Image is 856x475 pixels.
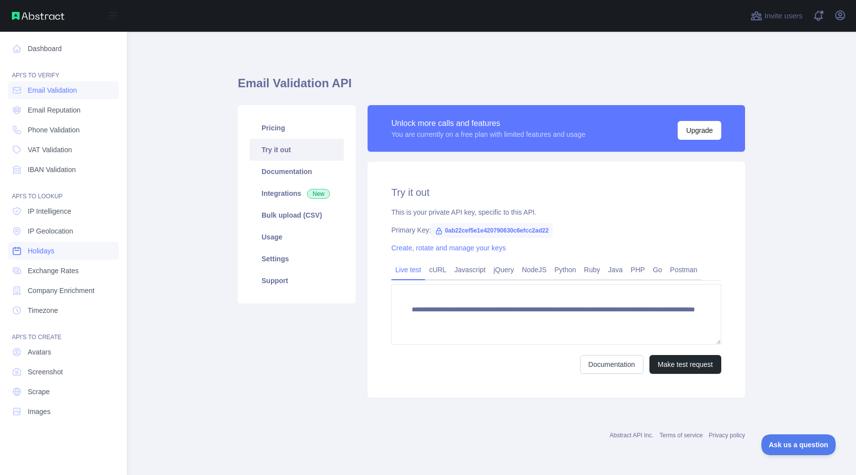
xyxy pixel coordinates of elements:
[8,180,119,200] div: API'S TO LOOKUP
[610,432,654,439] a: Abstract API Inc.
[8,40,119,58] a: Dashboard
[28,85,77,95] span: Email Validation
[764,10,802,22] span: Invite users
[749,8,804,24] button: Invite users
[391,118,586,129] div: Unlock more calls and features
[391,225,721,235] div: Primary Key:
[28,125,80,135] span: Phone Validation
[649,262,666,278] a: Go
[8,101,119,119] a: Email Reputation
[659,432,702,439] a: Terms of service
[8,202,119,220] a: IP Intelligence
[391,262,425,278] a: Live test
[28,387,50,397] span: Scrape
[425,262,450,278] a: cURL
[250,226,344,248] a: Usage
[28,246,54,256] span: Holidays
[518,262,550,278] a: NodeJS
[307,189,330,199] span: New
[250,248,344,270] a: Settings
[391,185,721,199] h2: Try it out
[28,286,95,296] span: Company Enrichment
[8,262,119,280] a: Exchange Rates
[250,139,344,161] a: Try it out
[391,244,506,252] a: Create, rotate and manage your keys
[431,223,553,238] span: 0ab22cef5e1e420790630c6efcc2ad22
[666,262,701,278] a: Postman
[649,355,721,374] button: Make test request
[12,12,64,20] img: Abstract API
[761,434,836,455] iframe: Toggle Customer Support
[28,407,51,416] span: Images
[8,81,119,99] a: Email Validation
[550,262,580,278] a: Python
[8,242,119,260] a: Holidays
[489,262,518,278] a: jQuery
[8,343,119,361] a: Avatars
[627,262,649,278] a: PHP
[28,266,79,276] span: Exchange Rates
[250,117,344,139] a: Pricing
[28,105,81,115] span: Email Reputation
[8,301,119,319] a: Timezone
[580,262,604,278] a: Ruby
[28,145,72,155] span: VAT Validation
[604,262,627,278] a: Java
[8,59,119,79] div: API'S TO VERIFY
[678,121,721,140] button: Upgrade
[391,207,721,217] div: This is your private API key, specific to this API.
[8,121,119,139] a: Phone Validation
[8,363,119,381] a: Screenshot
[28,305,58,315] span: Timezone
[580,355,643,374] a: Documentation
[8,282,119,299] a: Company Enrichment
[391,129,586,139] div: You are currently on a free plan with limited features and usage
[8,222,119,240] a: IP Geolocation
[8,403,119,420] a: Images
[28,206,71,216] span: IP Intelligence
[250,182,344,204] a: Integrations New
[238,75,745,99] h1: Email Validation API
[250,270,344,292] a: Support
[250,204,344,226] a: Bulk upload (CSV)
[250,161,344,182] a: Documentation
[8,383,119,401] a: Scrape
[8,161,119,178] a: IBAN Validation
[28,347,51,357] span: Avatars
[8,321,119,341] div: API'S TO CREATE
[709,432,745,439] a: Privacy policy
[8,141,119,159] a: VAT Validation
[28,165,76,175] span: IBAN Validation
[28,367,63,377] span: Screenshot
[450,262,489,278] a: Javascript
[28,226,73,236] span: IP Geolocation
